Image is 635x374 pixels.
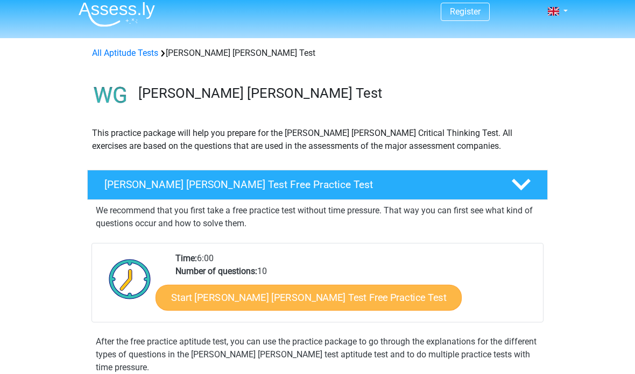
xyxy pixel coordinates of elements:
img: Assessly [79,2,155,27]
h3: [PERSON_NAME] [PERSON_NAME] Test [138,85,539,102]
a: [PERSON_NAME] [PERSON_NAME] Test Free Practice Test [83,170,552,200]
b: Number of questions: [175,266,257,276]
b: Time: [175,253,197,263]
a: Register [450,6,481,17]
h4: [PERSON_NAME] [PERSON_NAME] Test Free Practice Test [104,178,494,191]
a: Start [PERSON_NAME] [PERSON_NAME] Test Free Practice Test [156,285,462,311]
div: [PERSON_NAME] [PERSON_NAME] Test [88,47,547,60]
img: watson glaser test [88,73,133,118]
div: 6:00 10 [167,252,542,322]
p: We recommend that you first take a free practice test without time pressure. That way you can fir... [96,204,539,230]
img: Clock [103,252,157,306]
p: This practice package will help you prepare for the [PERSON_NAME] [PERSON_NAME] Critical Thinking... [92,127,543,153]
a: All Aptitude Tests [92,48,158,58]
div: After the free practice aptitude test, you can use the practice package to go through the explana... [91,335,544,374]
